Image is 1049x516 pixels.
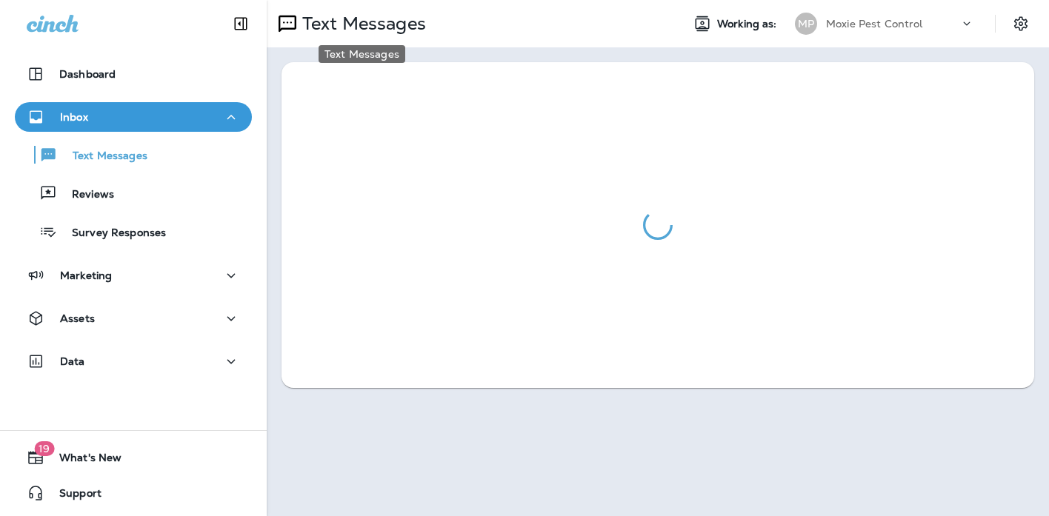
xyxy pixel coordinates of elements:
p: Assets [60,312,95,324]
div: MP [795,13,817,35]
p: Inbox [60,111,88,123]
p: Moxie Pest Control [826,18,923,30]
span: Working as: [717,18,780,30]
p: Reviews [57,188,114,202]
p: Marketing [60,269,112,281]
button: Collapse Sidebar [220,9,262,38]
button: Marketing [15,261,252,290]
button: Dashboard [15,59,252,89]
span: 19 [34,441,54,456]
button: Inbox [15,102,252,132]
button: Support [15,478,252,508]
p: Text Messages [296,13,426,35]
button: Survey Responses [15,216,252,247]
button: Data [15,346,252,376]
p: Text Messages [58,150,147,164]
button: 19What's New [15,443,252,472]
span: Support [44,487,101,505]
button: Assets [15,304,252,333]
div: Text Messages [319,45,405,63]
button: Reviews [15,178,252,209]
p: Data [60,355,85,367]
p: Survey Responses [57,227,166,241]
span: What's New [44,452,121,469]
button: Settings [1008,10,1034,37]
button: Text Messages [15,139,252,170]
p: Dashboard [59,68,116,80]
